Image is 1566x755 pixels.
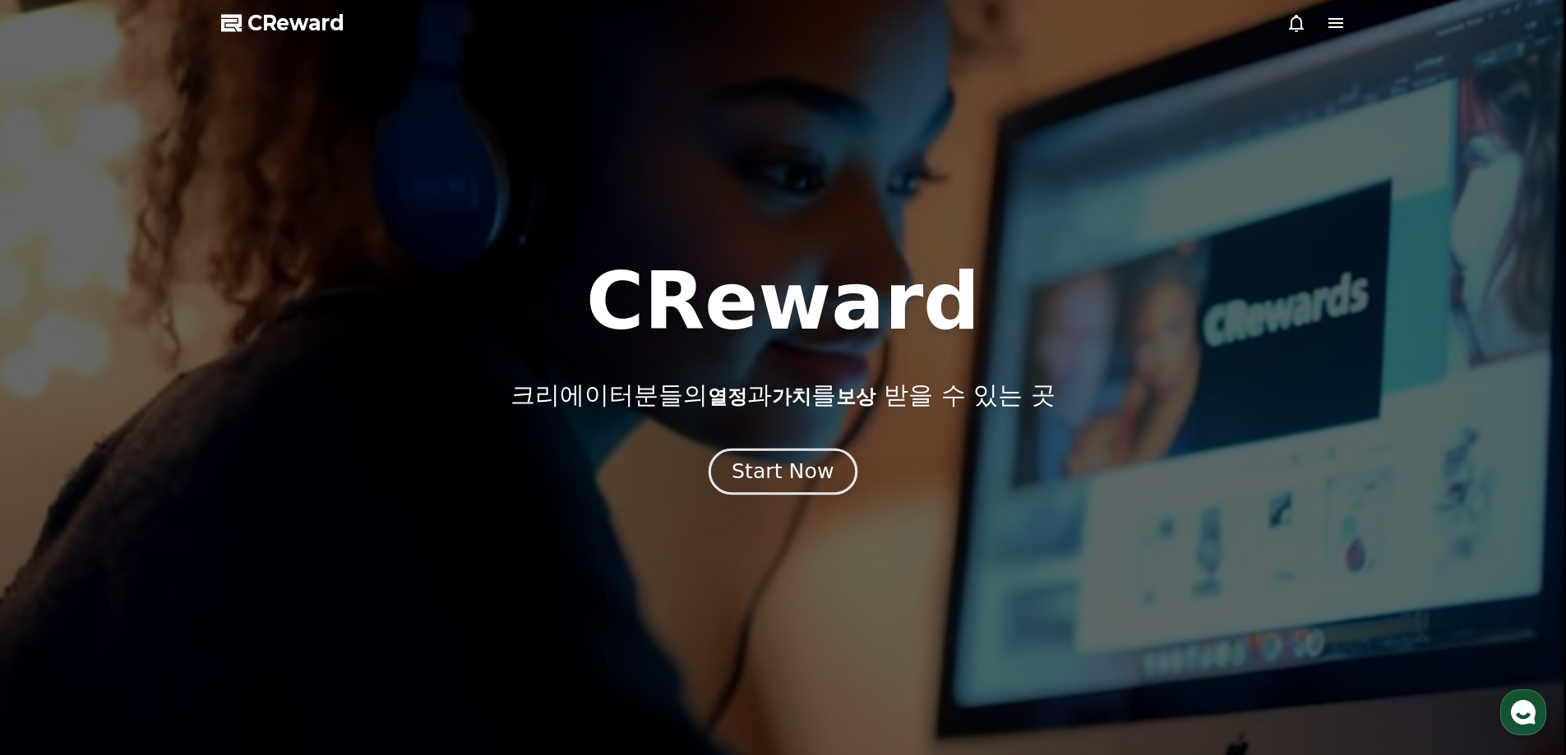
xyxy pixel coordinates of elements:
[708,385,747,408] span: 열정
[247,10,344,36] span: CReward
[510,380,1055,410] p: 크리에이터분들의 과 를 받을 수 있는 곳
[109,521,212,562] a: 대화
[709,448,857,495] button: Start Now
[212,521,316,562] a: 설정
[254,546,274,559] span: 설정
[221,10,344,36] a: CReward
[712,466,854,481] a: Start Now
[836,385,875,408] span: 보상
[5,521,109,562] a: 홈
[732,458,834,486] div: Start Now
[586,262,980,341] h1: CReward
[52,546,62,559] span: 홈
[150,546,170,559] span: 대화
[772,385,811,408] span: 가치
